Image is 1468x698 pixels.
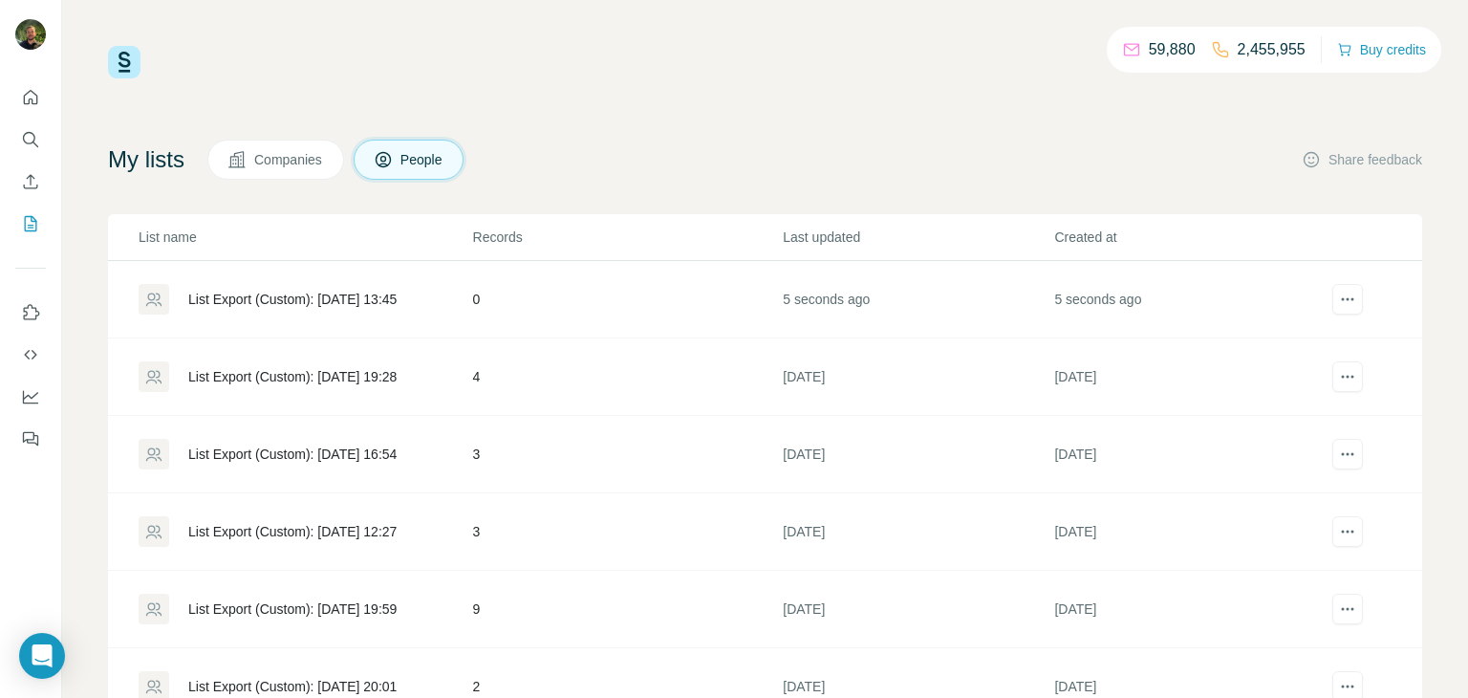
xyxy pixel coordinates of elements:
button: actions [1332,284,1363,315]
button: actions [1332,439,1363,469]
button: Use Surfe on LinkedIn [15,295,46,330]
button: Enrich CSV [15,164,46,199]
td: [DATE] [782,416,1053,493]
td: [DATE] [1053,571,1325,648]
div: List Export (Custom): [DATE] 20:01 [188,677,397,696]
div: List Export (Custom): [DATE] 12:27 [188,522,397,541]
img: Surfe Logo [108,46,140,78]
button: Quick start [15,80,46,115]
div: Open Intercom Messenger [19,633,65,679]
td: [DATE] [782,338,1053,416]
td: 3 [472,493,783,571]
div: List Export (Custom): [DATE] 19:59 [188,600,397,619]
span: Companies [254,150,324,169]
td: 4 [472,338,783,416]
span: People [400,150,444,169]
div: List Export (Custom): [DATE] 19:28 [188,367,397,386]
div: List Export (Custom): [DATE] 13:45 [188,290,397,309]
p: Records [473,228,782,247]
td: [DATE] [1053,493,1325,571]
h4: My lists [108,144,184,175]
p: Last updated [783,228,1052,247]
td: 5 seconds ago [782,261,1053,338]
td: [DATE] [1053,338,1325,416]
td: 3 [472,416,783,493]
button: My lists [15,207,46,241]
button: Search [15,122,46,157]
p: 59,880 [1149,38,1196,61]
p: Created at [1054,228,1324,247]
button: Share feedback [1302,150,1422,169]
td: [DATE] [782,571,1053,648]
td: 9 [472,571,783,648]
button: actions [1332,361,1363,392]
button: Dashboard [15,380,46,414]
td: [DATE] [1053,416,1325,493]
td: 0 [472,261,783,338]
button: Feedback [15,422,46,456]
img: Avatar [15,19,46,50]
p: 2,455,955 [1238,38,1306,61]
button: Use Surfe API [15,338,46,372]
button: actions [1332,516,1363,547]
button: actions [1332,594,1363,624]
td: [DATE] [782,493,1053,571]
div: List Export (Custom): [DATE] 16:54 [188,445,397,464]
p: List name [139,228,471,247]
td: 5 seconds ago [1053,261,1325,338]
button: Buy credits [1337,36,1426,63]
